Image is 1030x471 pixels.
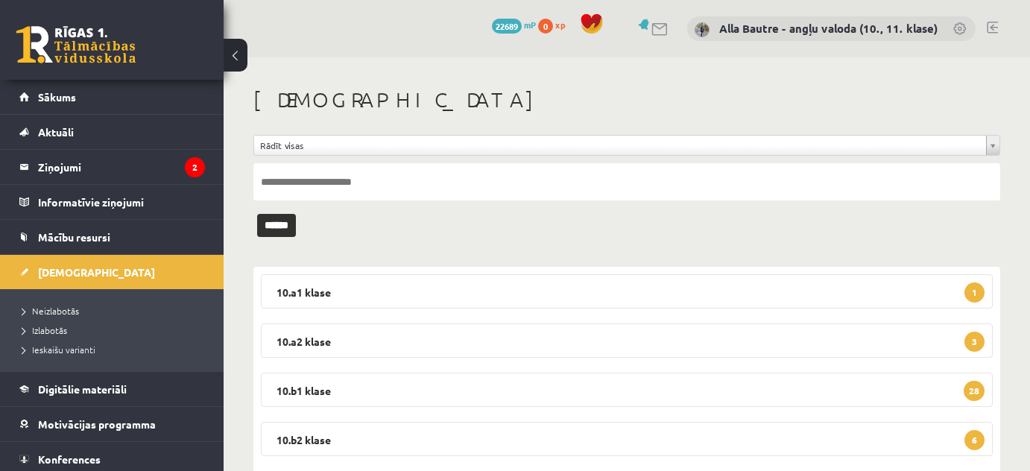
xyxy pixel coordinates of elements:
a: Rādīt visas [254,136,999,155]
legend: 10.b1 klase [261,373,993,407]
a: 22689 mP [492,19,536,31]
span: Neizlabotās [22,305,79,317]
a: Sākums [19,80,205,114]
i: 2 [185,157,205,177]
span: 0 [538,19,553,34]
a: Aktuāli [19,115,205,149]
a: Mācību resursi [19,220,205,254]
a: Rīgas 1. Tālmācības vidusskola [16,26,136,63]
span: xp [555,19,565,31]
span: Ieskaišu varianti [22,344,95,355]
a: Digitālie materiāli [19,372,205,406]
a: Izlabotās [22,323,209,337]
span: Digitālie materiāli [38,382,127,396]
legend: 10.b2 klase [261,422,993,456]
span: Motivācijas programma [38,417,156,431]
span: [DEMOGRAPHIC_DATA] [38,265,155,279]
a: 0 xp [538,19,572,31]
span: Aktuāli [38,125,74,139]
legend: 10.a1 klase [261,274,993,309]
h1: [DEMOGRAPHIC_DATA] [253,87,1000,113]
span: Sākums [38,90,76,104]
span: 22689 [492,19,522,34]
span: 3 [964,332,985,352]
span: mP [524,19,536,31]
a: Alla Bautre - angļu valoda (10., 11. klase) [719,21,938,36]
img: Alla Bautre - angļu valoda (10., 11. klase) [695,22,710,37]
legend: 10.a2 klase [261,323,993,358]
a: Informatīvie ziņojumi [19,185,205,219]
span: Rādīt visas [260,136,980,155]
span: Mācību resursi [38,230,110,244]
span: Izlabotās [22,324,67,336]
a: [DEMOGRAPHIC_DATA] [19,255,205,289]
span: 6 [964,430,985,450]
a: Ziņojumi2 [19,150,205,184]
span: Konferences [38,452,101,466]
legend: Informatīvie ziņojumi [38,185,205,219]
legend: Ziņojumi [38,150,205,184]
span: 1 [964,282,985,303]
a: Motivācijas programma [19,407,205,441]
a: Ieskaišu varianti [22,343,209,356]
span: 28 [964,381,985,401]
a: Neizlabotās [22,304,209,317]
